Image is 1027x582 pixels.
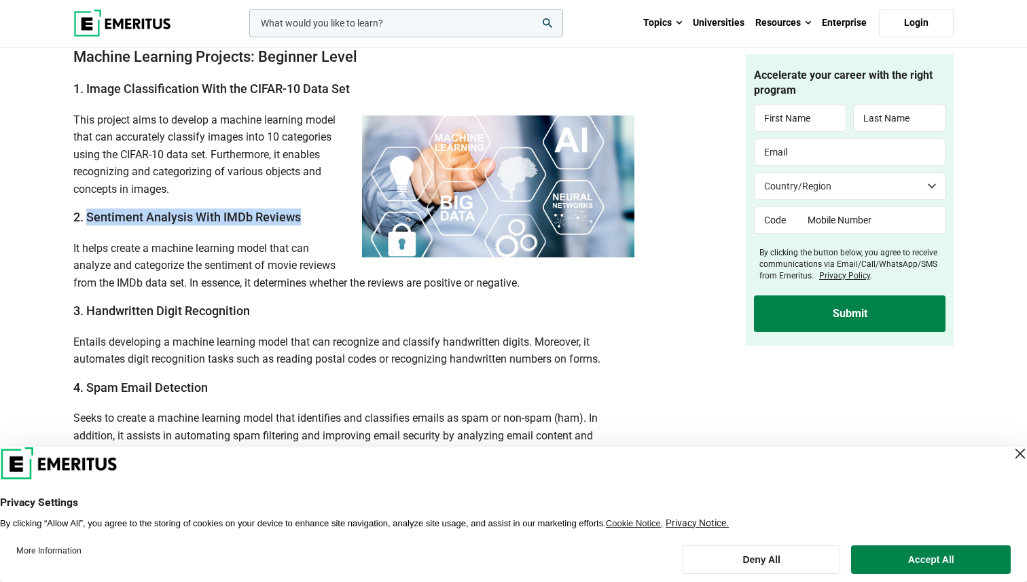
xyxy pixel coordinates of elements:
[73,302,634,319] h3: 3. Handwritten Digit Recognition
[754,207,798,234] input: Code
[754,295,945,332] input: Submit
[879,9,954,37] a: Login
[73,335,600,366] span: Entails developing a machine learning model that can recognize and classify handwritten digits. M...
[73,113,336,196] span: This project aims to develop a machine learning model that can accurately classify images into 10...
[798,207,946,234] input: Mobile Number
[73,412,598,459] span: Seeks to create a machine learning model that identifies and classifies emails as spam or non-spa...
[754,105,846,132] input: First Name
[819,271,870,280] a: Privacy Policy
[73,48,634,67] h2: Machine Learning Projects: Beginner Level
[754,173,945,200] select: Country
[73,80,634,97] h3: 1. Image Classification With the CIFAR-10 Data Set
[249,9,563,37] input: woocommerce-product-search-field-0
[73,379,634,396] h3: 4. Spam Email Detection
[759,248,945,282] label: By clicking the button below, you agree to receive communications via Email/Call/WhatsApp/SMS fro...
[73,242,520,289] span: It helps create a machine learning model that can analyze and categorize the sentiment of movie r...
[73,208,634,225] h3: 2. Sentiment Analysis With IMDb Reviews
[853,105,945,132] input: Last Name
[754,68,945,98] h4: Accelerate your career with the right program
[362,115,634,258] img: machine learning projects
[754,139,945,166] input: Email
